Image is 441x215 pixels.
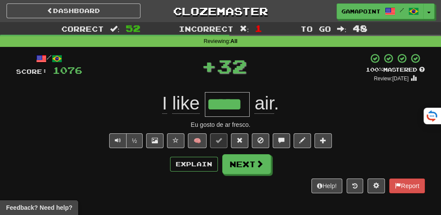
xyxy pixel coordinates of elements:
[240,25,249,33] span: :
[255,23,262,33] span: 1
[172,93,200,114] span: like
[389,179,425,193] button: Report
[231,133,248,148] button: Reset to 0% Mastered (alt+r)
[126,133,143,148] button: ½
[337,25,347,33] span: :
[109,133,127,148] button: Play sentence audio (ctl+space)
[61,24,104,33] span: Correct
[294,133,311,148] button: Edit sentence (alt+d)
[254,93,274,114] span: air
[273,133,290,148] button: Discuss sentence (alt+u)
[400,7,404,13] span: /
[154,3,287,19] a: Clozemaster
[7,3,140,18] a: Dashboard
[16,53,82,64] div: /
[188,133,207,148] button: 🧠
[53,65,82,76] span: 1076
[16,68,47,75] span: Score:
[366,66,425,74] div: Mastered
[301,24,331,33] span: To go
[6,203,72,212] span: Open feedback widget
[126,23,140,33] span: 52
[366,66,383,73] span: 100 %
[16,120,425,129] div: Eu gosto de ar fresco.
[201,53,217,79] span: +
[250,93,279,114] span: .
[217,55,247,77] span: 32
[337,3,424,19] a: GamaPoint /
[179,24,234,33] span: Incorrect
[347,179,363,193] button: Round history (alt+y)
[353,23,367,33] span: 48
[146,133,164,148] button: Show image (alt+x)
[311,179,342,193] button: Help!
[162,93,167,114] span: I
[231,38,237,44] strong: All
[110,25,120,33] span: :
[210,133,227,148] button: Set this sentence to 100% Mastered (alt+m)
[107,133,143,148] div: Text-to-speech controls
[341,7,381,15] span: GamaPoint
[170,157,218,172] button: Explain
[374,76,409,82] small: Review: [DATE]
[222,154,271,174] button: Next
[167,133,184,148] button: Favorite sentence (alt+f)
[252,133,269,148] button: Ignore sentence (alt+i)
[314,133,332,148] button: Add to collection (alt+a)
